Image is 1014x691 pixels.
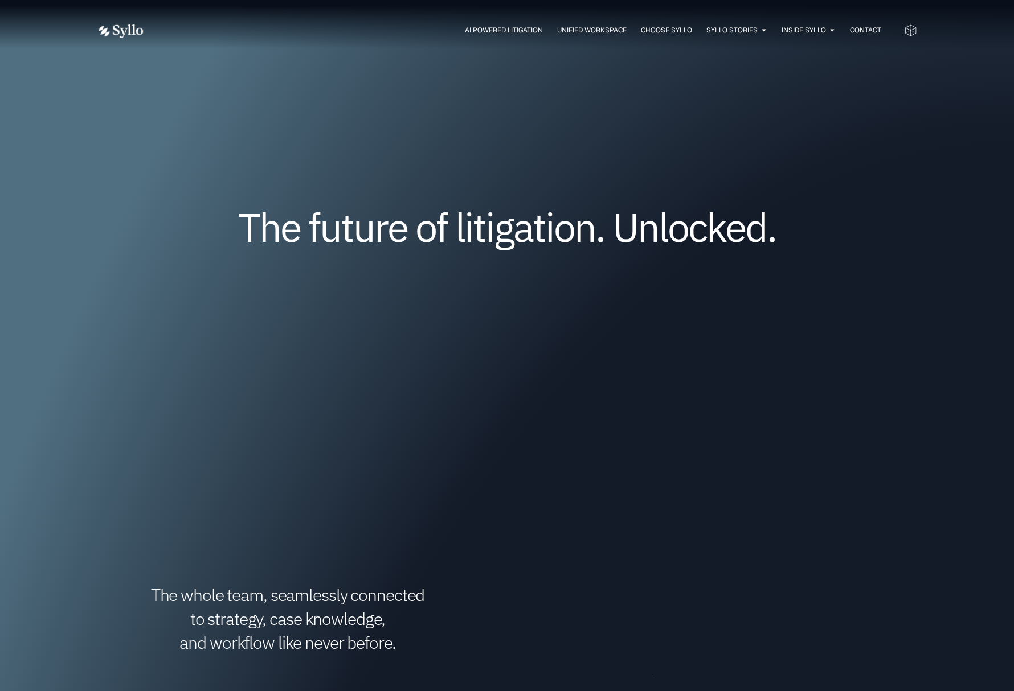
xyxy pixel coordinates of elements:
a: Choose Syllo [641,25,692,35]
img: white logo [97,24,144,38]
a: Inside Syllo [782,25,826,35]
a: Unified Workspace [557,25,627,35]
a: Contact [850,25,881,35]
nav: Menu [166,25,881,36]
a: AI Powered Litigation [465,25,543,35]
h1: The future of litigation. Unlocked. [165,208,849,246]
h1: The whole team, seamlessly connected to strategy, case knowledge, and workflow like never before. [97,583,479,655]
div: Menu Toggle [166,25,881,36]
a: Syllo Stories [706,25,758,35]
